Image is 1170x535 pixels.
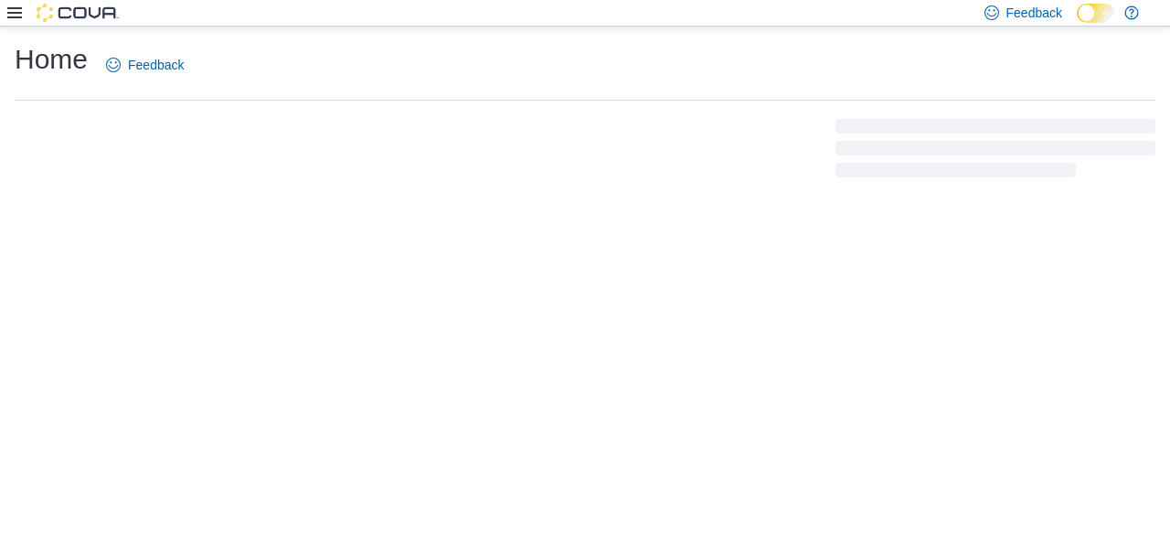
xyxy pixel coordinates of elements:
[37,4,119,22] img: Cova
[1077,23,1078,24] span: Dark Mode
[99,47,191,83] a: Feedback
[835,123,1155,181] span: Loading
[1006,4,1062,22] span: Feedback
[128,56,184,74] span: Feedback
[15,41,88,78] h1: Home
[1077,4,1115,23] input: Dark Mode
